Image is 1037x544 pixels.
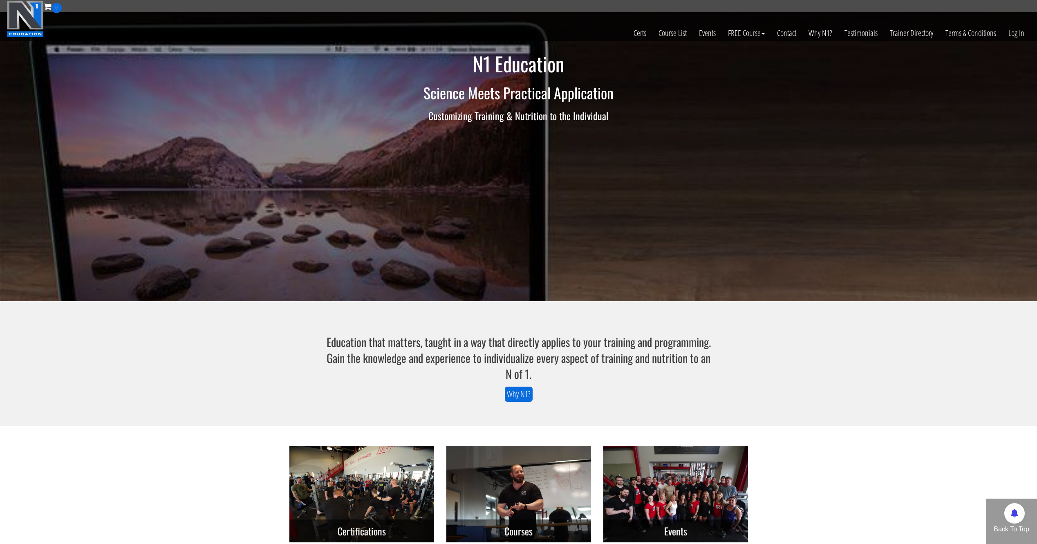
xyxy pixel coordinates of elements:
a: Trainer Directory [884,13,939,53]
a: Testimonials [838,13,884,53]
a: Certs [627,13,652,53]
img: n1-education [7,0,44,37]
a: Events [693,13,722,53]
a: Contact [771,13,802,53]
a: Course List [652,13,693,53]
a: Why N1? [505,387,533,402]
h3: Courses [446,519,591,542]
a: FREE Course [722,13,771,53]
h2: Science Meets Practical Application [280,85,758,101]
h3: Education that matters, taught in a way that directly applies to your training and programming. G... [324,334,713,382]
img: n1-certifications [289,446,434,542]
a: 0 [44,1,62,12]
h3: Certifications [289,519,434,542]
span: 0 [52,3,62,13]
a: Why N1? [802,13,838,53]
a: Log In [1002,13,1030,53]
h3: Customizing Training & Nutrition to the Individual [280,110,758,121]
img: n1-courses [446,446,591,542]
img: n1-events [603,446,748,542]
h3: Events [603,519,748,542]
h1: N1 Education [280,53,758,75]
a: Terms & Conditions [939,13,1002,53]
p: Back To Top [985,524,1037,534]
